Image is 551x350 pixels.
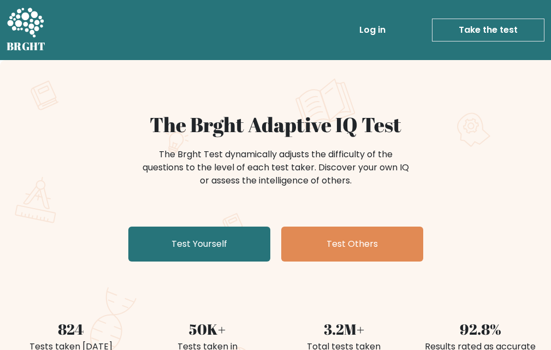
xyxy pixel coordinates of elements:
div: The Brght Test dynamically adjusts the difficulty of the questions to the level of each test take... [139,148,412,187]
a: Log in [355,19,390,41]
a: Test Others [281,227,423,262]
h5: BRGHT [7,40,46,53]
a: Take the test [432,19,544,41]
h1: The Brght Adaptive IQ Test [9,112,542,137]
div: 3.2M+ [282,318,406,340]
a: BRGHT [7,4,46,56]
div: 824 [9,318,133,340]
div: 50K+ [146,318,269,340]
a: Test Yourself [128,227,270,262]
div: 92.8% [419,318,542,340]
